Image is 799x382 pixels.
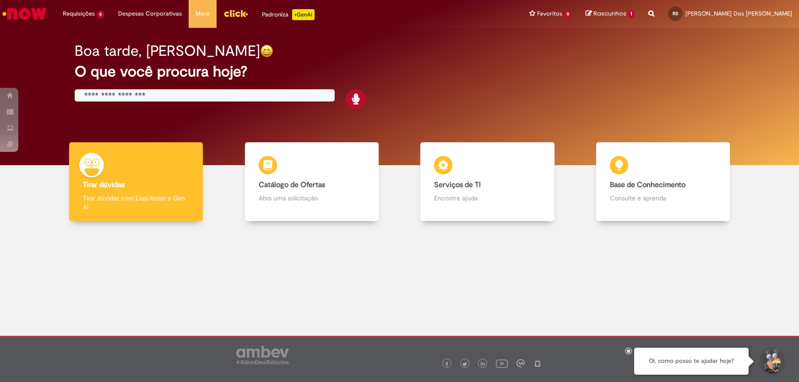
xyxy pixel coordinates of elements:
[685,10,792,17] span: [PERSON_NAME] Dos [PERSON_NAME]
[260,44,273,58] img: happy-face.png
[593,9,626,18] span: Rascunhos
[673,11,678,16] span: RS
[75,64,724,80] h2: O que você procura hoje?
[83,194,189,212] p: Tirar dúvidas com Lupi Assist e Gen Ai
[462,362,467,366] img: logo_footer_twitter.png
[223,6,248,20] img: click_logo_yellow_360x200.png
[292,9,315,20] p: +GenAi
[196,9,210,18] span: More
[434,194,540,203] p: Encontre ajuda
[83,180,125,189] b: Tirar dúvidas
[634,348,749,375] div: Oi, como posso te ajudar hoje?
[564,11,572,18] span: 11
[48,142,224,221] a: Tirar dúvidas Tirar dúvidas com Lupi Assist e Gen Ai
[262,9,315,20] div: Padroniza
[610,180,685,189] b: Base de Conhecimento
[516,359,525,367] img: logo_footer_workplace.png
[533,359,542,367] img: logo_footer_naosei.png
[445,362,449,366] img: logo_footer_facebook.png
[610,194,716,203] p: Consulte e aprenda
[1,5,48,23] img: ServiceNow
[118,9,182,18] span: Despesas Corporativas
[537,9,562,18] span: Favoritos
[575,142,751,221] a: Base de Conhecimento Consulte e aprenda
[400,142,576,221] a: Serviços de TI Encontre ajuda
[97,11,104,18] span: 6
[236,346,289,364] img: logo_footer_ambev_rotulo_gray.png
[259,194,365,203] p: Abra uma solicitação
[481,361,485,367] img: logo_footer_linkedin.png
[586,10,635,18] a: Rascunhos
[434,180,481,189] b: Serviços de TI
[758,348,785,375] button: Iniciar Conversa de Suporte
[75,43,260,59] h2: Boa tarde, [PERSON_NAME]
[63,9,95,18] span: Requisições
[224,142,400,221] a: Catálogo de Ofertas Abra uma solicitação
[496,357,508,369] img: logo_footer_youtube.png
[259,180,325,189] b: Catálogo de Ofertas
[628,10,635,18] span: 1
